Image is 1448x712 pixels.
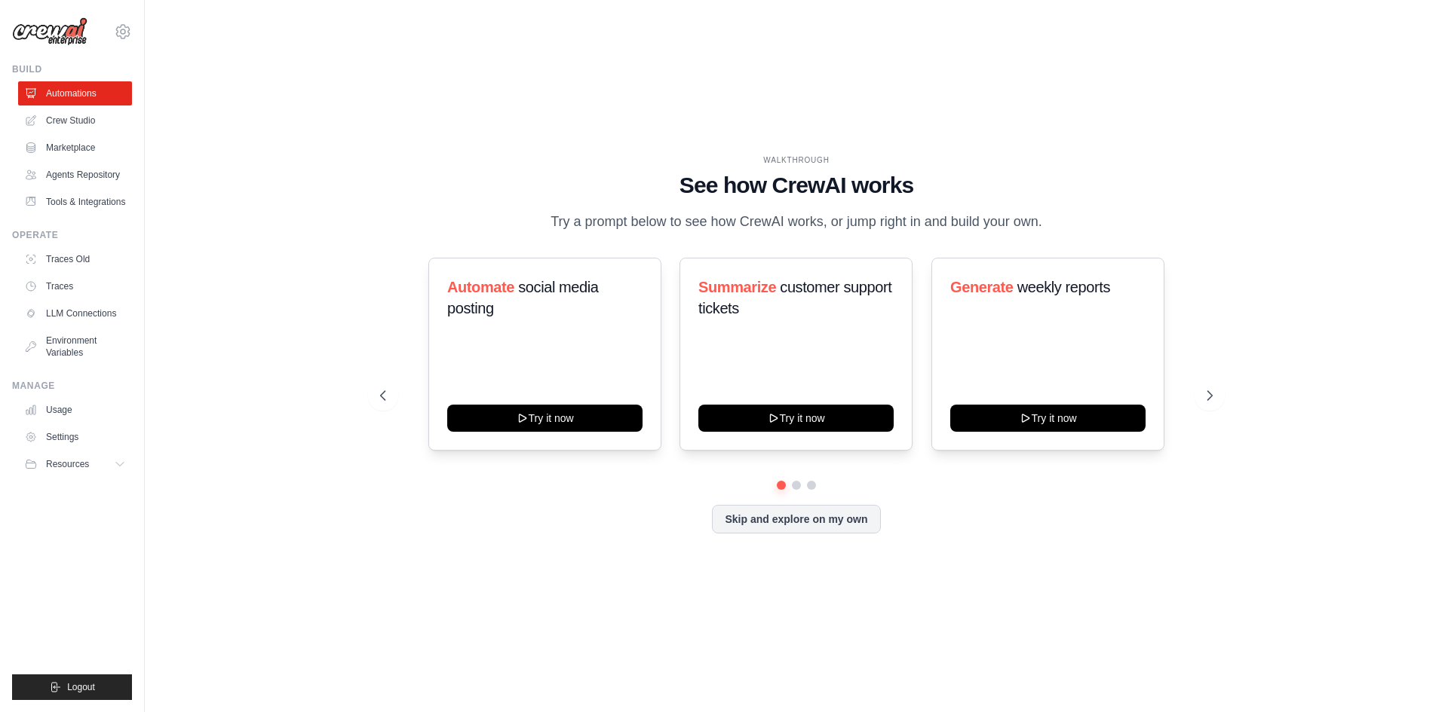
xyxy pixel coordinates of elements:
div: Operate [12,229,132,241]
span: Automate [447,279,514,295]
div: Manage [12,380,132,392]
button: Try it now [698,405,894,432]
span: Generate [950,279,1014,295]
h1: See how CrewAI works [380,172,1213,199]
div: Build [12,63,132,75]
a: Usage [18,398,132,422]
button: Logout [12,674,132,700]
a: Traces Old [18,247,132,271]
span: Summarize [698,279,776,295]
span: weekly reports [1017,279,1109,295]
a: LLM Connections [18,301,132,325]
button: Resources [18,452,132,476]
span: Resources [46,458,89,470]
button: Try it now [950,405,1146,432]
span: Logout [67,681,95,693]
a: Marketplace [18,136,132,160]
a: Tools & Integrations [18,190,132,214]
p: Try a prompt below to see how CrewAI works, or jump right in and build your own. [543,211,1050,233]
div: WALKTHROUGH [380,154,1213,166]
span: customer support tickets [698,279,891,316]
a: Automations [18,81,132,105]
button: Try it now [447,405,643,432]
a: Settings [18,425,132,449]
button: Skip and explore on my own [712,505,880,533]
a: Crew Studio [18,108,132,133]
a: Environment Variables [18,328,132,365]
a: Traces [18,274,132,298]
iframe: Chat Widget [1373,640,1448,712]
span: social media posting [447,279,599,316]
a: Agents Repository [18,163,132,187]
img: Logo [12,17,87,46]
